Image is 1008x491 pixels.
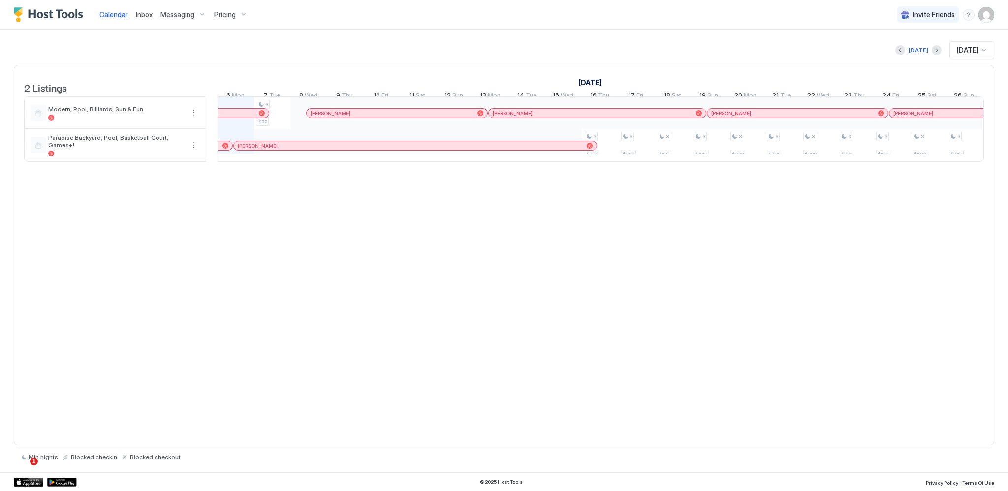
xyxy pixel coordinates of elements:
[452,92,463,102] span: Sun
[926,480,958,486] span: Privacy Policy
[444,92,451,102] span: 12
[702,133,705,140] span: 3
[951,90,976,104] a: October 26, 2025
[666,133,669,140] span: 3
[915,90,939,104] a: October 25, 2025
[47,478,77,487] a: Google Play Store
[844,92,852,102] span: 23
[477,90,503,104] a: October 13, 2025
[807,92,815,102] span: 22
[226,92,230,102] span: 6
[921,133,924,140] span: 3
[588,90,612,104] a: October 16, 2025
[957,46,978,55] span: [DATE]
[480,479,523,485] span: © 2025 Host Tools
[30,458,38,465] span: 1
[623,151,634,157] span: $498
[576,75,604,90] a: October 1, 2025
[707,92,718,102] span: Sun
[409,92,414,102] span: 11
[342,92,353,102] span: Thu
[299,92,303,102] span: 8
[636,92,643,102] span: Fri
[586,151,598,157] span: $328
[598,92,609,102] span: Thu
[311,110,350,117] span: [PERSON_NAME]
[962,477,994,487] a: Terms Of Use
[224,90,247,104] a: October 6, 2025
[664,92,670,102] span: 18
[14,7,88,22] div: Host Tools Logo
[381,92,388,102] span: Fri
[932,45,942,55] button: Next month
[515,90,539,104] a: October 14, 2025
[264,92,268,102] span: 7
[950,151,962,157] span: $342
[927,92,937,102] span: Sat
[550,90,576,104] a: October 15, 2025
[232,92,245,102] span: Mon
[371,90,391,104] a: October 10, 2025
[238,143,278,149] span: [PERSON_NAME]
[775,133,778,140] span: 3
[963,9,975,21] div: menu
[659,151,670,157] span: $511
[488,92,501,102] span: Mon
[744,92,756,102] span: Mon
[188,139,200,151] button: More options
[374,92,380,102] span: 10
[334,90,355,104] a: October 9, 2025
[978,7,994,23] div: User profile
[914,151,926,157] span: $503
[14,478,43,487] a: App Store
[590,92,597,102] span: 16
[963,92,974,102] span: Sun
[913,10,955,19] span: Invite Friends
[780,92,791,102] span: Tue
[812,133,815,140] span: 3
[918,92,926,102] span: 25
[805,90,832,104] a: October 22, 2025
[136,10,153,19] span: Inbox
[739,133,742,140] span: 3
[895,45,905,55] button: Previous month
[188,139,200,151] div: menu
[258,119,267,125] span: $89
[48,134,184,149] span: Paradise Backyard, Pool, Basketball Court, Games+!
[188,107,200,119] div: menu
[817,92,829,102] span: Wed
[697,90,721,104] a: October 19, 2025
[593,133,596,140] span: 3
[884,133,887,140] span: 3
[907,44,930,56] button: [DATE]
[842,90,867,104] a: October 23, 2025
[517,92,524,102] span: 14
[878,151,889,157] span: $514
[99,9,128,20] a: Calendar
[561,92,573,102] span: Wed
[695,151,707,157] span: $449
[732,90,759,104] a: October 20, 2025
[882,92,891,102] span: 24
[297,90,320,104] a: October 8, 2025
[848,133,851,140] span: 3
[99,10,128,19] span: Calendar
[407,90,428,104] a: October 11, 2025
[269,92,280,102] span: Tue
[136,9,153,20] a: Inbox
[24,80,67,94] span: 2 Listings
[305,92,317,102] span: Wed
[130,453,181,460] span: Blocked checkout
[71,453,117,460] span: Blocked checkin
[957,133,960,140] span: 3
[672,92,681,102] span: Sat
[954,92,962,102] span: 26
[962,480,994,486] span: Terms Of Use
[160,10,194,19] span: Messaging
[732,151,744,157] span: $332
[630,133,632,140] span: 3
[772,92,779,102] span: 21
[493,110,533,117] span: [PERSON_NAME]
